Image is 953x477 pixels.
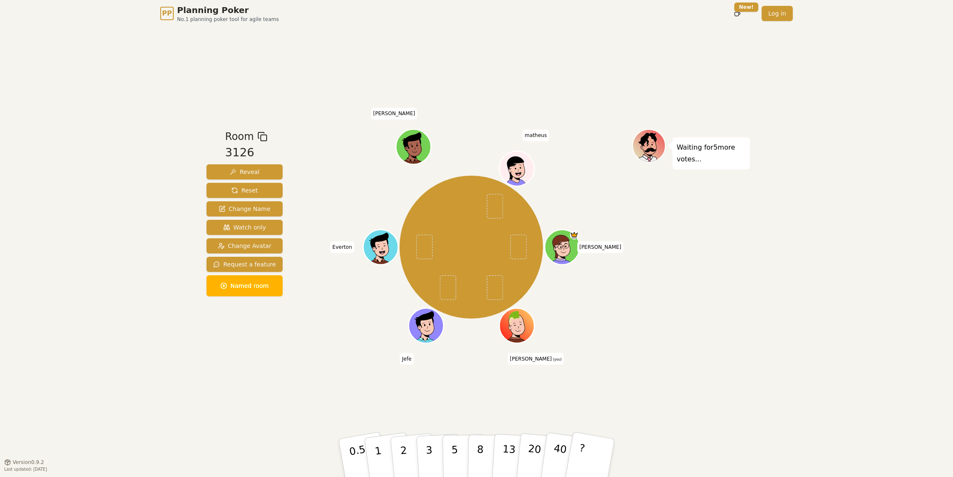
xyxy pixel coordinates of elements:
button: Named room [206,275,283,296]
span: Reveal [230,168,259,176]
span: Click to change your name [330,241,354,253]
p: Waiting for 5 more votes... [677,142,746,165]
span: Version 0.9.2 [13,459,44,466]
button: Watch only [206,220,283,235]
a: Log in [762,6,793,21]
button: New! [730,6,745,21]
button: Reset [206,183,283,198]
span: Click to change your name [577,241,623,253]
span: Click to change your name [400,353,414,364]
a: PPPlanning PokerNo.1 planning poker tool for agile teams [160,4,279,23]
button: Reveal [206,164,283,179]
button: Request a feature [206,257,283,272]
button: Change Avatar [206,238,283,253]
span: Request a feature [213,260,276,269]
span: PP [162,8,172,18]
span: Watch only [223,223,266,232]
span: Last updated: [DATE] [4,467,47,472]
span: Change Avatar [218,242,272,250]
button: Click to change your avatar [500,309,533,342]
button: Version0.9.2 [4,459,44,466]
span: Planning Poker [177,4,279,16]
span: Click to change your name [371,108,417,119]
span: Julie is the host [570,231,579,240]
div: 3126 [225,144,267,161]
span: Reset [231,186,258,195]
button: Change Name [206,201,283,216]
span: Click to change your name [508,353,564,364]
span: (you) [552,357,562,361]
span: Click to change your name [523,129,549,141]
span: No.1 planning poker tool for agile teams [177,16,279,23]
span: Named room [220,282,269,290]
span: Change Name [219,205,270,213]
span: Room [225,129,254,144]
div: New! [734,3,758,12]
